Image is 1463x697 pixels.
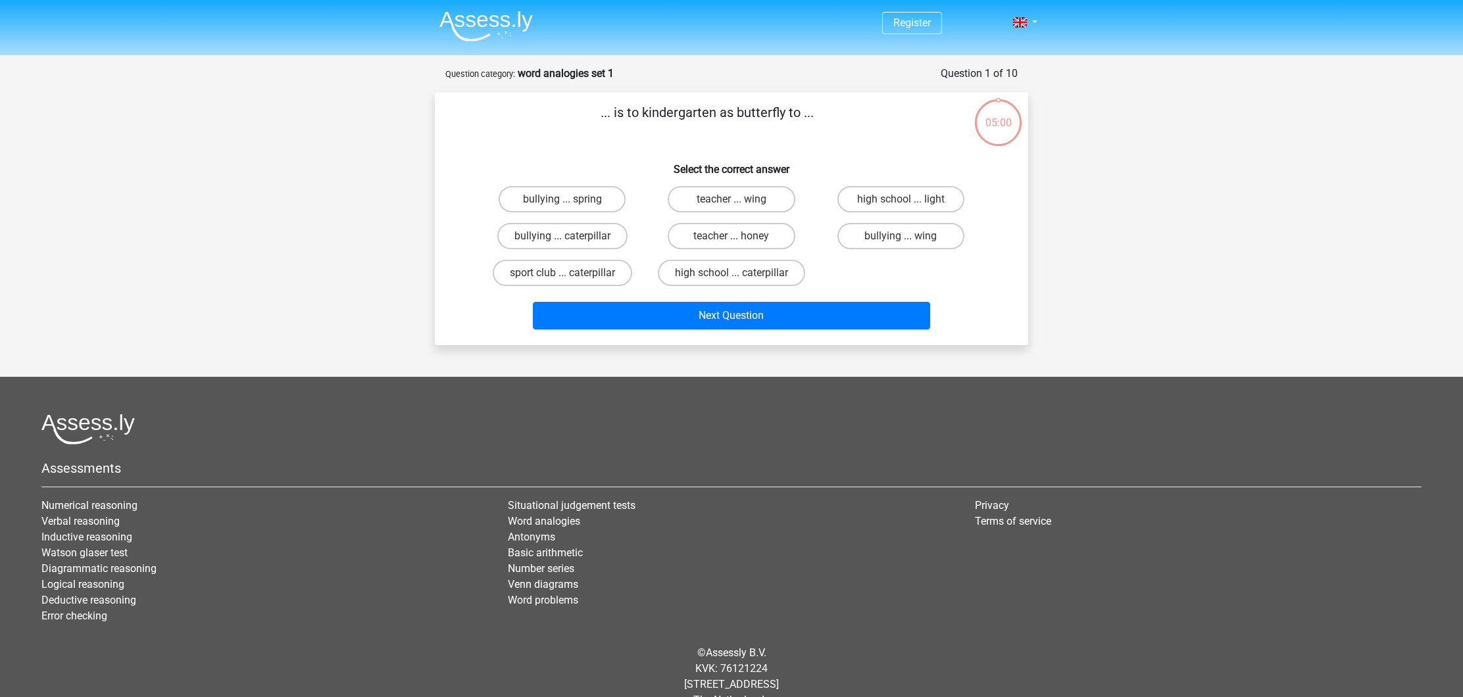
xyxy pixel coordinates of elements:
[456,153,1007,176] h6: Select the correct answer
[668,223,795,249] label: teacher ... honey
[658,260,805,286] label: high school ... caterpillar
[508,562,574,575] a: Number series
[41,610,107,622] a: Error checking
[508,578,578,590] a: Venn diagrams
[41,515,120,527] a: Verbal reasoning
[508,499,635,512] a: Situational judgement tests
[439,11,533,41] img: Assessly
[975,499,1009,512] a: Privacy
[445,69,515,79] small: Question category:
[941,66,1018,82] div: Question 1 of 10
[668,186,795,212] label: teacher ... wing
[974,98,1023,131] div: 05:00
[493,260,632,286] label: sport club ... caterpillar
[41,594,136,606] a: Deductive reasoning
[41,531,132,543] a: Inductive reasoning
[508,546,583,559] a: Basic arithmetic
[41,578,124,590] a: Logical reasoning
[508,515,580,527] a: Word analogies
[41,460,1422,476] h5: Assessments
[508,531,555,543] a: Antonyms
[975,515,1051,527] a: Terms of service
[508,594,578,606] a: Word problems
[518,67,614,80] strong: word analogies set 1
[706,646,766,659] a: Assessly B.V.
[41,499,137,512] a: Numerical reasoning
[41,562,157,575] a: Diagrammatic reasoning
[837,186,964,212] label: high school ... light
[837,223,964,249] label: bullying ... wing
[533,302,931,329] button: Next Question
[497,223,628,249] label: bullying ... caterpillar
[893,16,931,29] a: Register
[41,546,128,559] a: Watson glaser test
[41,414,135,445] img: Assessly logo
[499,186,626,212] label: bullying ... spring
[456,103,958,142] p: ... is to kindergarten as butterfly to ...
